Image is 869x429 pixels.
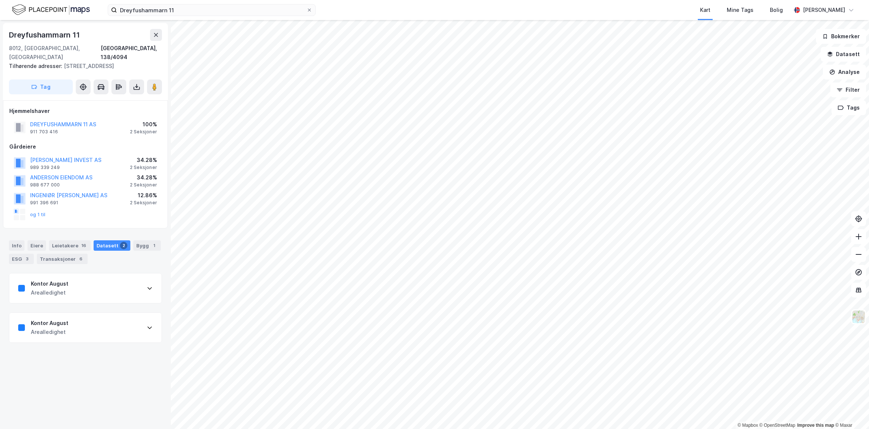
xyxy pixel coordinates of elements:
input: Søk på adresse, matrikkel, gårdeiere, leietakere eller personer [117,4,306,16]
a: Mapbox [738,423,758,428]
div: 1 [150,242,158,249]
div: 3 [23,255,31,263]
img: Z [852,310,866,324]
div: 8012, [GEOGRAPHIC_DATA], [GEOGRAPHIC_DATA] [9,44,101,62]
span: Tilhørende adresser: [9,63,64,69]
div: 2 [120,242,127,249]
div: 991 396 691 [30,200,58,206]
div: 2 Seksjoner [130,165,157,170]
a: Improve this map [797,423,834,428]
div: ESG [9,254,34,264]
div: Mine Tags [727,6,754,14]
div: Datasett [94,240,130,251]
div: Hjemmelshaver [9,107,162,116]
div: Kontor August [31,279,68,288]
div: Eiere [27,240,46,251]
button: Filter [830,82,866,97]
img: logo.f888ab2527a4732fd821a326f86c7f29.svg [12,3,90,16]
div: Kontor August [31,319,68,328]
div: Bolig [770,6,783,14]
div: [STREET_ADDRESS] [9,62,156,71]
div: 2 Seksjoner [130,200,157,206]
div: 34.28% [130,173,157,182]
div: 2 Seksjoner [130,129,157,135]
div: Kontrollprogram for chat [832,393,869,429]
button: Analyse [823,65,866,79]
div: 12.86% [130,191,157,200]
div: [PERSON_NAME] [803,6,845,14]
button: Datasett [821,47,866,62]
div: Arealledighet [31,288,68,297]
a: OpenStreetMap [759,423,795,428]
iframe: Chat Widget [832,393,869,429]
button: Tags [831,100,866,115]
div: Bygg [133,240,161,251]
div: [GEOGRAPHIC_DATA], 138/4094 [101,44,162,62]
div: 989 339 249 [30,165,60,170]
button: Bokmerker [816,29,866,44]
div: 6 [77,255,85,263]
div: 34.28% [130,156,157,165]
div: Info [9,240,25,251]
div: Leietakere [49,240,91,251]
div: Arealledighet [31,328,68,337]
div: 100% [130,120,157,129]
div: 988 677 000 [30,182,60,188]
div: 2 Seksjoner [130,182,157,188]
div: Dreyfushammarn 11 [9,29,81,41]
button: Tag [9,79,73,94]
div: Gårdeiere [9,142,162,151]
div: Kart [700,6,710,14]
div: 911 703 416 [30,129,58,135]
div: 16 [80,242,88,249]
div: Transaksjoner [37,254,88,264]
